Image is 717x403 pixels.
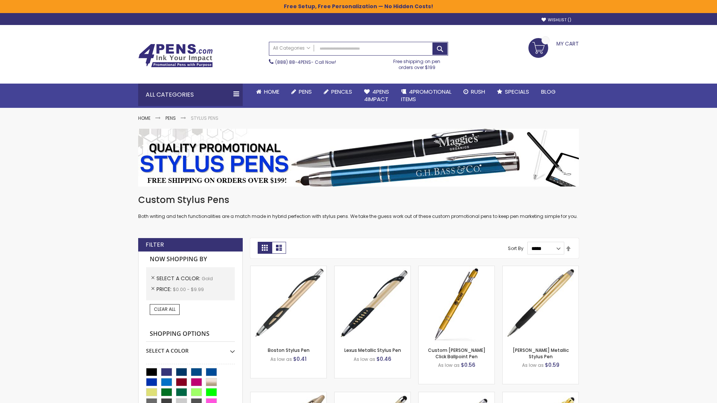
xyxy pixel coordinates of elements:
[156,275,202,282] span: Select A Color
[503,266,578,272] a: Lory Metallic Stylus Pen-Gold
[191,115,218,121] strong: Stylus Pens
[335,266,410,342] img: Lexus Metallic Stylus Pen-Gold
[376,355,391,363] span: $0.46
[419,266,494,342] img: Custom Alex II Click Ballpoint Pen-Gold
[293,355,307,363] span: $0.41
[251,392,326,398] a: Twist Highlighter-Pen Stylus Combo-Gold
[270,356,292,362] span: As low as
[156,285,173,293] span: Price
[173,286,204,293] span: $0.00 - $9.99
[358,84,395,108] a: 4Pens4impact
[146,241,164,249] strong: Filter
[268,347,310,353] a: Boston Stylus Pen
[541,17,571,23] a: Wishlist
[461,361,475,369] span: $0.56
[545,361,559,369] span: $0.59
[269,42,314,54] a: All Categories
[146,326,235,342] strong: Shopping Options
[275,59,311,65] a: (888) 88-4PENS
[491,84,535,100] a: Specials
[138,194,579,206] h1: Custom Stylus Pens
[457,84,491,100] a: Rush
[386,56,448,71] div: Free shipping on pen orders over $199
[364,88,389,103] span: 4Pens 4impact
[273,45,310,51] span: All Categories
[251,266,326,342] img: Boston Stylus Pen-Gold
[513,347,569,359] a: [PERSON_NAME] Metallic Stylus Pen
[138,115,150,121] a: Home
[419,392,494,398] a: Cali Custom Stylus Gel pen-Gold
[299,88,312,96] span: Pens
[138,129,579,187] img: Stylus Pens
[541,88,556,96] span: Blog
[535,84,562,100] a: Blog
[401,88,451,103] span: 4PROMOTIONAL ITEMS
[138,44,213,68] img: 4Pens Custom Pens and Promotional Products
[285,84,318,100] a: Pens
[419,266,494,272] a: Custom Alex II Click Ballpoint Pen-Gold
[438,362,460,368] span: As low as
[335,266,410,272] a: Lexus Metallic Stylus Pen-Gold
[318,84,358,100] a: Pencils
[428,347,485,359] a: Custom [PERSON_NAME] Click Ballpoint Pen
[354,356,375,362] span: As low as
[202,275,213,282] span: Gold
[250,84,285,100] a: Home
[138,84,243,106] div: All Categories
[138,194,579,220] div: Both writing and tech functionalities are a match made in hybrid perfection with stylus pens. We ...
[146,342,235,354] div: Select A Color
[264,88,279,96] span: Home
[165,115,176,121] a: Pens
[275,59,336,65] span: - Call Now!
[508,245,524,252] label: Sort By
[395,84,457,108] a: 4PROMOTIONALITEMS
[522,362,544,368] span: As low as
[154,306,176,312] span: Clear All
[146,252,235,267] strong: Now Shopping by
[471,88,485,96] span: Rush
[503,392,578,398] a: I-Stylus-Slim-Gold-Gold
[505,88,529,96] span: Specials
[335,392,410,398] a: Islander Softy Metallic Gel Pen with Stylus-Gold
[258,242,272,254] strong: Grid
[251,266,326,272] a: Boston Stylus Pen-Gold
[331,88,352,96] span: Pencils
[344,347,401,353] a: Lexus Metallic Stylus Pen
[503,266,578,342] img: Lory Metallic Stylus Pen-Gold
[150,304,180,315] a: Clear All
